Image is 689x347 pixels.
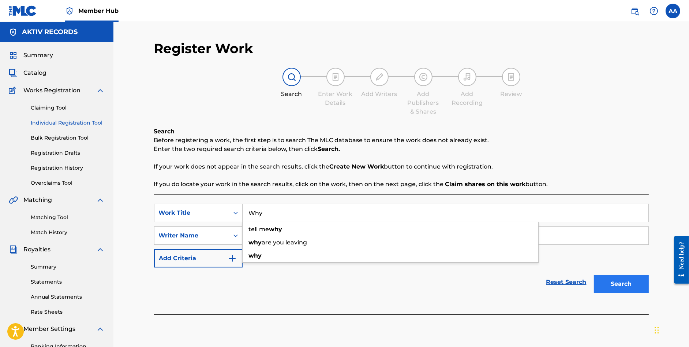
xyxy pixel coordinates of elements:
a: Reset Search [543,274,590,290]
a: Registration History [31,164,105,172]
a: Rate Sheets [31,308,105,316]
span: tell me [249,226,269,233]
strong: why [249,252,262,259]
div: Drag [655,319,659,341]
a: Registration Drafts [31,149,105,157]
div: Help [647,4,661,18]
div: Enter Work Details [317,90,354,107]
strong: why [249,239,262,246]
p: Before registering a work, the first step is to search The MLC database to ensure the work does n... [154,136,649,145]
form: Search Form [154,204,649,297]
p: If you do locate your work in the search results, click on the work, then on the next page, click... [154,180,649,189]
a: Public Search [628,4,642,18]
p: Enter the two required search criteria below, then click [154,145,649,154]
img: step indicator icon for Search [287,73,296,81]
a: Match History [31,229,105,236]
img: Works Registration [9,86,18,95]
img: step indicator icon for Add Writers [375,73,384,81]
div: Work Title [159,208,225,217]
img: step indicator icon for Add Publishers & Shares [419,73,428,81]
h5: AKTIV RECORDS [22,28,78,36]
img: help [649,7,658,15]
span: are you leaving [262,239,307,246]
iframe: Resource Center [669,230,689,289]
span: Matching [23,196,52,204]
strong: Search. [318,145,340,152]
img: step indicator icon for Enter Work Details [331,73,340,81]
img: Royalties [9,245,18,254]
img: expand [96,325,105,333]
img: Summary [9,51,18,60]
img: expand [96,196,105,204]
img: search [630,7,639,15]
strong: why [269,226,282,233]
span: Works Registration [23,86,80,95]
span: Summary [23,51,53,60]
a: Annual Statements [31,293,105,301]
div: Writer Name [159,231,225,240]
a: Summary [31,263,105,271]
a: SummarySummary [9,51,53,60]
a: Individual Registration Tool [31,119,105,127]
img: Member Settings [9,325,18,333]
img: step indicator icon for Add Recording [463,73,472,81]
img: 9d2ae6d4665cec9f34b9.svg [228,254,237,263]
strong: Create New Work [330,163,384,170]
img: Top Rightsholder [65,7,74,15]
button: Add Criteria [154,249,243,267]
button: Search [594,275,649,293]
div: Add Writers [361,90,398,99]
img: Accounts [9,28,18,37]
span: Member Settings [23,325,75,333]
span: Royalties [23,245,50,254]
div: Search [273,90,310,99]
div: Add Publishers & Shares [405,90,442,116]
span: Catalog [23,69,46,77]
img: MLC Logo [9,5,37,16]
iframe: Chat Widget [652,312,689,347]
img: Catalog [9,69,18,77]
div: User Menu [666,4,680,18]
a: CatalogCatalog [9,69,46,77]
img: step indicator icon for Review [507,73,516,81]
strong: Claim shares on this work [445,181,526,188]
div: Review [493,90,529,99]
img: expand [96,86,105,95]
a: Statements [31,278,105,286]
a: Claiming Tool [31,104,105,112]
img: Matching [9,196,18,204]
div: Add Recording [449,90,486,107]
h2: Register Work [154,40,254,57]
p: If your work does not appear in the search results, click the button to continue with registration. [154,162,649,171]
img: expand [96,245,105,254]
b: Search [154,128,175,135]
a: Bulk Registration Tool [31,134,105,142]
a: Matching Tool [31,214,105,221]
a: Overclaims Tool [31,179,105,187]
span: Member Hub [78,7,119,15]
